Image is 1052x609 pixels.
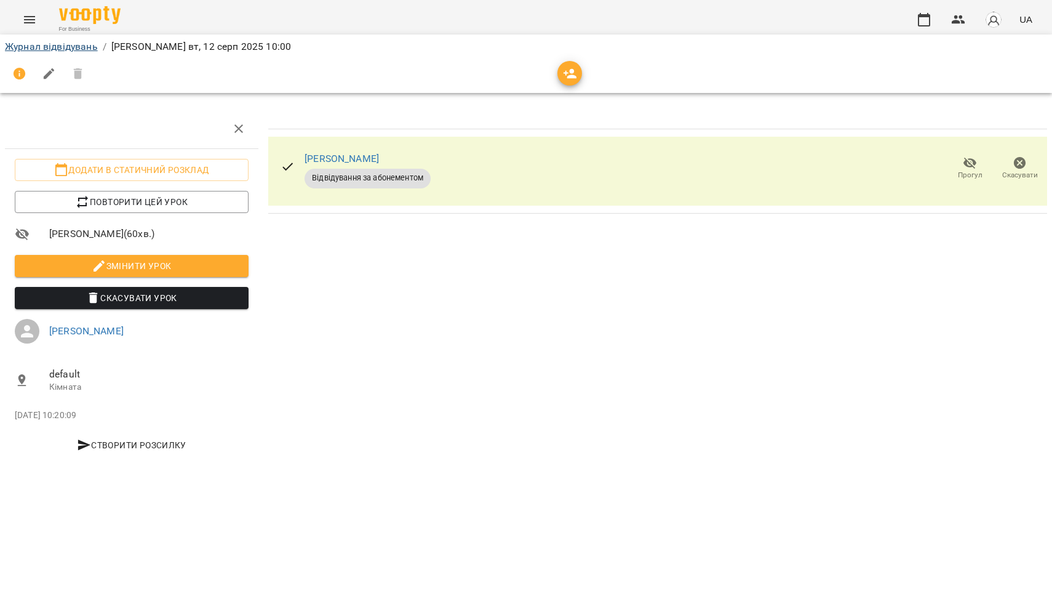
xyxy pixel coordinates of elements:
span: Скасувати [1002,170,1038,180]
span: default [49,367,249,382]
button: Змінити урок [15,255,249,277]
span: Відвідування за абонементом [305,172,431,184]
button: Прогул [945,151,995,186]
button: Створити розсилку [15,434,249,456]
button: UA [1014,8,1037,31]
a: [PERSON_NAME] [305,153,379,164]
button: Menu [15,5,44,34]
span: Повторити цей урок [25,195,239,209]
nav: breadcrumb [5,39,1047,54]
span: UA [1019,13,1032,26]
span: Прогул [958,170,982,180]
button: Скасувати Урок [15,287,249,309]
li: / [103,39,106,54]
a: Журнал відвідувань [5,41,98,52]
img: avatar_s.png [985,11,1002,28]
button: Скасувати [995,151,1045,186]
button: Повторити цей урок [15,191,249,213]
span: Скасувати Урок [25,291,239,305]
p: [PERSON_NAME] вт, 12 серп 2025 10:00 [111,39,291,54]
span: Додати в статичний розклад [25,163,239,177]
span: Створити розсилку [20,438,244,453]
span: For Business [59,25,121,33]
p: Кімната [49,381,249,393]
span: [PERSON_NAME] ( 60 хв. ) [49,227,249,241]
p: [DATE] 10:20:09 [15,409,249,422]
img: Voopty Logo [59,6,121,24]
span: Змінити урок [25,259,239,273]
a: [PERSON_NAME] [49,325,124,337]
button: Додати в статичний розклад [15,159,249,181]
